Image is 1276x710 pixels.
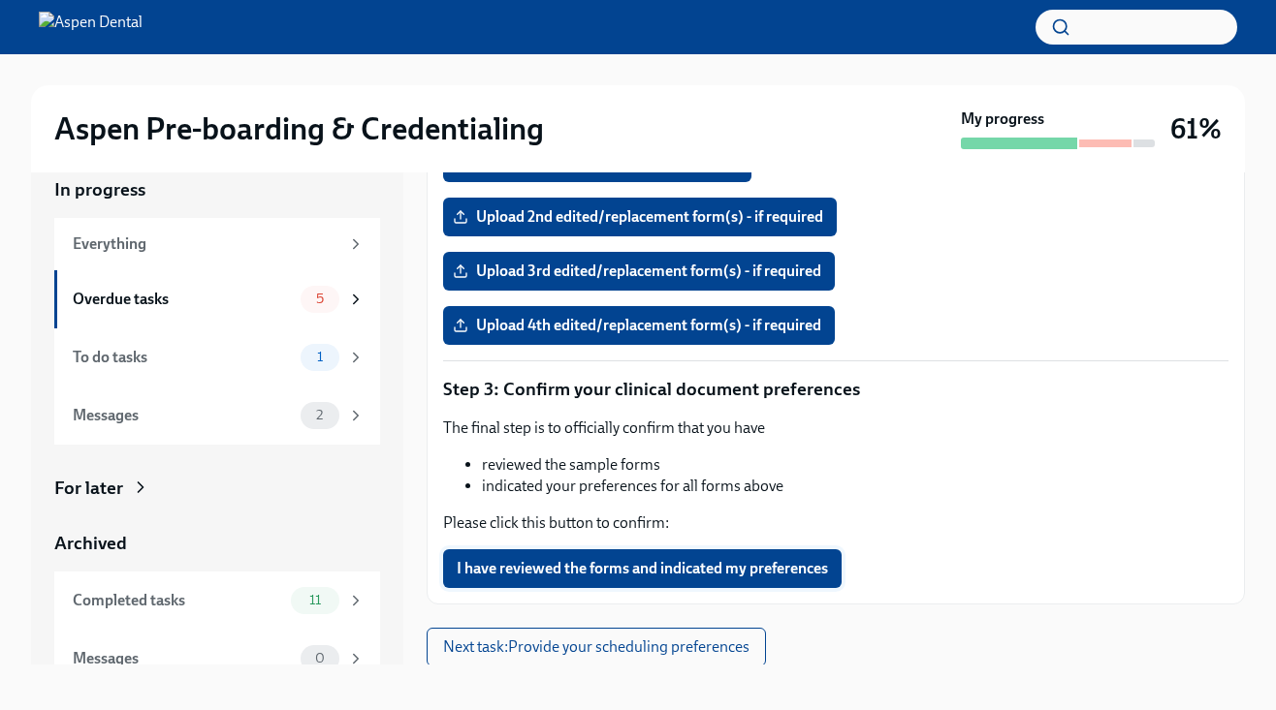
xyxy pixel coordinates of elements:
span: Next task : Provide your scheduling preferences [443,637,750,657]
button: Next task:Provide your scheduling preferences [427,628,766,666]
div: For later [54,476,123,501]
span: 1 [305,350,335,364]
span: Upload 4th edited/replacement form(s) - if required [457,316,821,335]
span: 0 [303,651,336,665]
div: Messages [73,648,293,669]
a: To do tasks1 [54,328,380,386]
li: indicated your preferences for all forms above [482,476,1228,497]
div: Overdue tasks [73,289,293,310]
a: Everything [54,218,380,270]
div: Completed tasks [73,590,283,611]
p: The final step is to officially confirm that you have [443,417,1228,439]
a: In progress [54,177,380,202]
h3: 61% [1170,111,1222,146]
li: reviewed the sample forms [482,454,1228,476]
img: Aspen Dental [39,12,143,43]
a: Messages2 [54,386,380,445]
h2: Aspen Pre-boarding & Credentialing [54,109,544,148]
span: I have reviewed the forms and indicated my preferences [457,559,828,578]
strong: My progress [961,108,1044,130]
label: Upload 2nd edited/replacement form(s) - if required [443,198,837,236]
div: Everything [73,233,339,255]
span: 2 [304,408,335,422]
div: Messages [73,405,293,426]
span: 5 [304,292,335,306]
a: For later [54,476,380,501]
a: Archived [54,531,380,556]
div: To do tasks [73,347,293,368]
a: Messages0 [54,630,380,688]
span: 11 [298,593,333,607]
span: Upload 2nd edited/replacement form(s) - if required [457,207,823,227]
label: Upload 3rd edited/replacement form(s) - if required [443,252,835,291]
p: Step 3: Confirm your clinical document preferences [443,377,1228,402]
label: Upload 4th edited/replacement form(s) - if required [443,306,835,345]
button: I have reviewed the forms and indicated my preferences [443,549,842,588]
p: Please click this button to confirm: [443,512,1228,534]
a: Completed tasks11 [54,571,380,630]
span: Upload 3rd edited/replacement form(s) - if required [457,262,821,281]
a: Overdue tasks5 [54,270,380,328]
